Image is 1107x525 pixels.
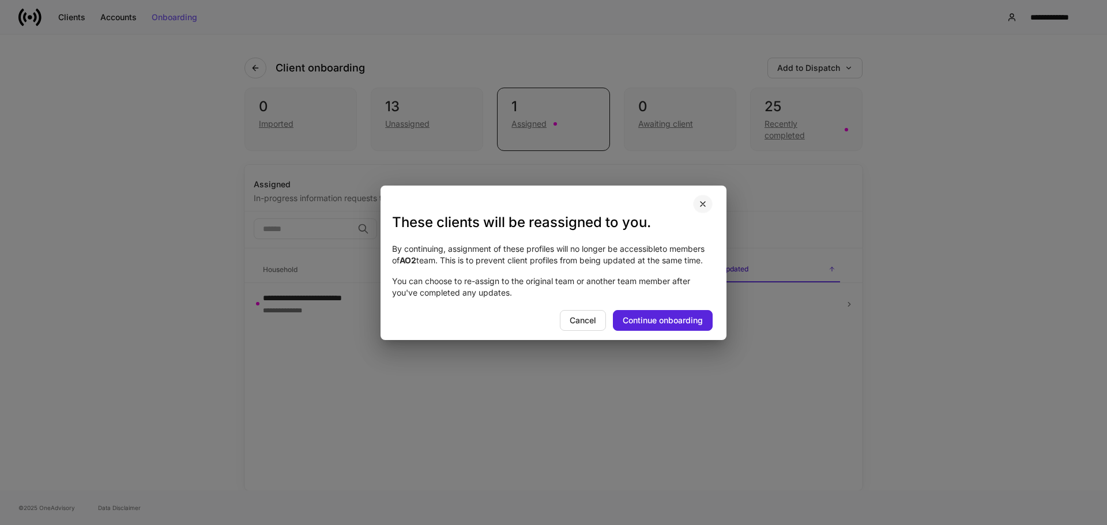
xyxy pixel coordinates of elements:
[623,316,703,324] div: Continue onboarding
[570,316,596,324] div: Cancel
[560,310,606,331] button: Cancel
[392,213,715,232] h3: These clients will be reassigned to you.
[400,255,416,265] strong: AO2
[392,275,715,299] p: You can choose to re-assign to the original team or another team member after you've completed an...
[613,310,713,331] button: Continue onboarding
[392,243,715,266] p: By continuing, assignment of these profiles will no longer be accessible to members of team . Thi...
